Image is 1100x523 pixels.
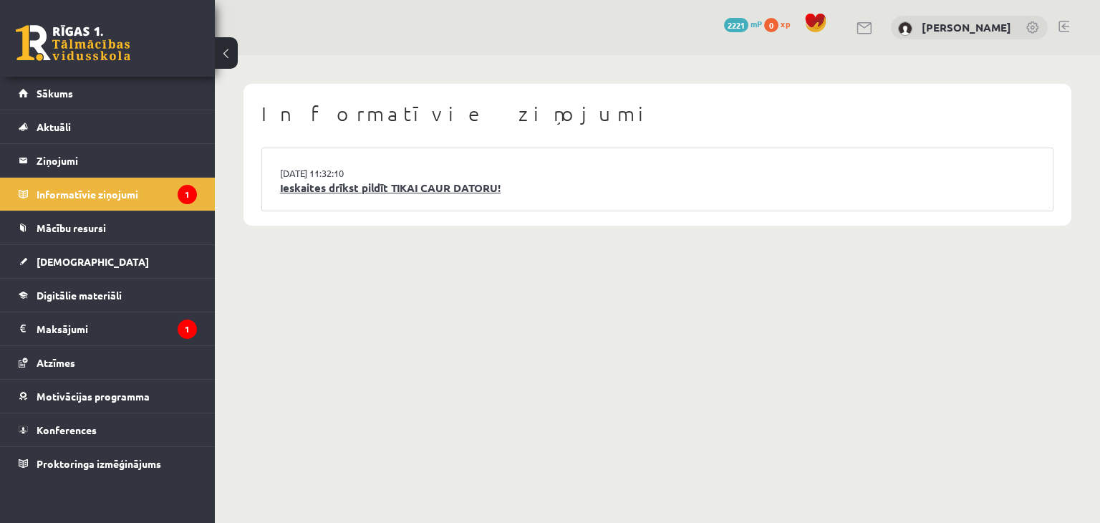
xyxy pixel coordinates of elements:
[37,356,75,369] span: Atzīmes
[37,423,97,436] span: Konferences
[261,102,1053,126] h1: Informatīvie ziņojumi
[19,178,197,211] a: Informatīvie ziņojumi1
[37,457,161,470] span: Proktoringa izmēģinājums
[19,211,197,244] a: Mācību resursi
[37,120,71,133] span: Aktuāli
[37,144,197,177] legend: Ziņojumi
[37,390,150,403] span: Motivācijas programma
[19,77,197,110] a: Sākums
[922,20,1011,34] a: [PERSON_NAME]
[19,346,197,379] a: Atzīmes
[16,25,130,61] a: Rīgas 1. Tālmācības vidusskola
[19,144,197,177] a: Ziņojumi
[37,255,149,268] span: [DEMOGRAPHIC_DATA]
[19,279,197,312] a: Digitālie materiāli
[764,18,797,29] a: 0 xp
[724,18,748,32] span: 2221
[37,87,73,100] span: Sākums
[19,312,197,345] a: Maksājumi1
[178,185,197,204] i: 1
[37,221,106,234] span: Mācību resursi
[751,18,762,29] span: mP
[178,320,197,339] i: 1
[37,178,197,211] legend: Informatīvie ziņojumi
[764,18,778,32] span: 0
[37,312,197,345] legend: Maksājumi
[19,380,197,413] a: Motivācijas programma
[724,18,762,29] a: 2221 mP
[280,180,1035,196] a: Ieskaites drīkst pildīt TIKAI CAUR DATORU!
[781,18,790,29] span: xp
[37,289,122,302] span: Digitālie materiāli
[898,21,912,36] img: Kate Uļjanova
[19,447,197,480] a: Proktoringa izmēģinājums
[19,413,197,446] a: Konferences
[19,245,197,278] a: [DEMOGRAPHIC_DATA]
[19,110,197,143] a: Aktuāli
[280,166,387,181] a: [DATE] 11:32:10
